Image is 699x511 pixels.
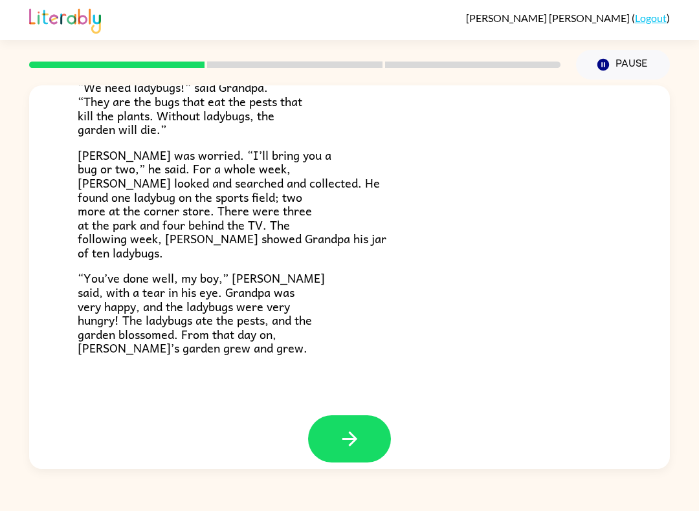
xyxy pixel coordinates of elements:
div: ( ) [466,12,670,24]
span: “You’ve done well, my boy,” [PERSON_NAME] said, with a tear in his eye. Grandpa was very happy, a... [78,268,325,357]
button: Pause [576,50,670,80]
span: [PERSON_NAME] [PERSON_NAME] [466,12,632,24]
span: [PERSON_NAME] was worried. “I’ll bring you a bug or two,” he said. For a whole week, [PERSON_NAME... [78,146,386,262]
a: Logout [635,12,667,24]
img: Literably [29,5,101,34]
span: “We need ladybugs!” said Grandpa. “They are the bugs that eat the pests that kill the plants. Wit... [78,78,302,138]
